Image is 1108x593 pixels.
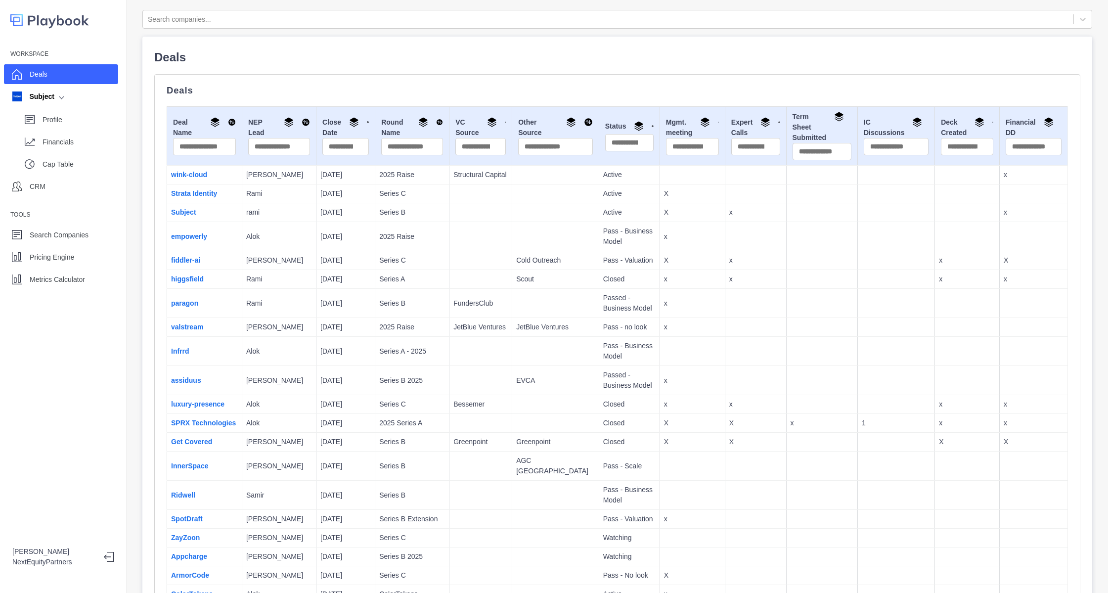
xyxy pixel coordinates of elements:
[320,346,371,357] p: [DATE]
[379,207,445,218] p: Series B
[171,515,203,523] a: SpotDraft
[228,117,236,127] img: Sort
[729,255,782,266] p: x
[603,170,656,180] p: Active
[379,188,445,199] p: Series C
[1004,437,1064,447] p: X
[381,117,443,138] div: Round Name
[912,117,922,127] img: Group By
[246,188,312,199] p: Rami
[320,418,371,428] p: [DATE]
[246,322,312,332] p: [PERSON_NAME]
[664,298,721,309] p: x
[700,117,710,127] img: Group By
[43,115,118,125] p: Profile
[171,208,196,216] a: Subject
[379,418,445,428] p: 2025 Series A
[1044,117,1054,127] img: Group By
[320,461,371,471] p: [DATE]
[246,231,312,242] p: Alok
[379,461,445,471] p: Series B
[349,117,359,127] img: Group By
[1004,399,1064,410] p: x
[171,552,207,560] a: Appcharge
[1004,170,1064,180] p: x
[30,230,89,240] p: Search Companies
[729,418,782,428] p: X
[603,399,656,410] p: Closed
[379,375,445,386] p: Series B 2025
[603,570,656,581] p: Pass - No look
[453,170,508,180] p: Structural Capital
[246,255,312,266] p: [PERSON_NAME]
[664,399,721,410] p: x
[566,117,576,127] img: Group By
[603,533,656,543] p: Watching
[246,274,312,284] p: Rami
[320,490,371,501] p: [DATE]
[171,419,236,427] a: SPRX Technologies
[941,117,993,138] div: Deck Created
[246,551,312,562] p: [PERSON_NAME]
[379,533,445,543] p: Series C
[246,437,312,447] p: [PERSON_NAME]
[791,418,853,428] p: x
[320,255,371,266] p: [DATE]
[246,461,312,471] p: [PERSON_NAME]
[455,117,506,138] div: VC Source
[171,189,217,197] a: Strata Identity
[603,418,656,428] p: Closed
[664,274,721,284] p: x
[379,274,445,284] p: Series A
[453,298,508,309] p: FundersClub
[664,375,721,386] p: x
[302,117,310,127] img: Sort
[603,226,656,247] p: Pass - Business Model
[603,188,656,199] p: Active
[603,461,656,471] p: Pass - Scale
[664,188,721,199] p: X
[516,322,595,332] p: JetBlue Ventures
[12,547,96,557] p: [PERSON_NAME]
[246,570,312,581] p: [PERSON_NAME]
[634,121,644,131] img: Group By
[664,231,721,242] p: x
[603,341,656,362] p: Pass - Business Model
[603,293,656,314] p: Passed - Business Model
[379,346,445,357] p: Series A - 2025
[584,117,593,127] img: Sort
[664,322,721,332] p: x
[379,399,445,410] p: Series C
[30,252,74,263] p: Pricing Engine
[603,485,656,505] p: Pass - Business Model
[487,117,497,127] img: Group By
[379,255,445,266] p: Series C
[320,322,371,332] p: [DATE]
[516,274,595,284] p: Scout
[516,375,595,386] p: EVCA
[171,232,207,240] a: empowerly
[729,437,782,447] p: X
[320,533,371,543] p: [DATE]
[320,274,371,284] p: [DATE]
[729,274,782,284] p: x
[453,437,508,447] p: Greenpoint
[603,322,656,332] p: Pass - no look
[320,207,371,218] p: [DATE]
[666,117,719,138] div: Mgmt. meeting
[246,399,312,410] p: Alok
[664,207,721,218] p: X
[171,491,195,499] a: Ridwell
[320,514,371,524] p: [DATE]
[793,112,851,143] div: Term Sheet Submitted
[603,437,656,447] p: Closed
[379,490,445,501] p: Series B
[154,48,1080,66] p: Deals
[12,557,96,567] p: NextEquityPartners
[171,376,201,384] a: assiduus
[379,170,445,180] p: 2025 Raise
[171,256,200,264] a: fiddler-ai
[516,437,595,447] p: Greenpoint
[30,69,47,80] p: Deals
[652,121,653,131] img: Sort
